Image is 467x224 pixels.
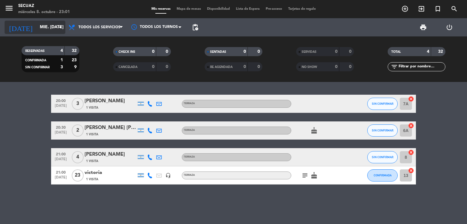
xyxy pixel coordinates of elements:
input: Filtrar por nombre... [398,63,445,70]
i: subject [301,172,309,179]
div: victoria [85,169,136,177]
span: TOTAL [391,50,401,53]
i: cancel [408,168,414,174]
strong: 32 [72,49,78,53]
span: Lista de Espera [233,7,263,11]
strong: 0 [244,65,246,69]
span: 20:30 [53,124,68,131]
strong: 0 [152,65,154,69]
strong: 3 [61,65,63,69]
span: NO SHOW [302,66,317,69]
button: SIN CONFIRMAR [367,151,398,163]
button: CONFIRMADA [367,169,398,182]
button: SIN CONFIRMAR [367,124,398,137]
i: menu [5,4,14,13]
div: miércoles 8. octubre - 23:01 [18,9,70,15]
span: Tarjetas de regalo [285,7,319,11]
strong: 0 [166,65,169,69]
span: Mis reservas [148,7,174,11]
strong: 0 [335,49,337,54]
strong: 9 [74,65,78,69]
span: SERVIDAS [302,50,317,53]
strong: 0 [166,49,169,54]
span: pending_actions [192,24,199,31]
span: 21:00 [53,150,68,157]
i: turned_in_not [434,5,441,12]
div: secuaz [18,3,70,9]
span: Disponibilidad [204,7,233,11]
span: 1 Visita [86,159,98,164]
strong: 32 [438,49,444,54]
i: exit_to_app [418,5,425,12]
span: SIN CONFIRMAR [372,102,393,105]
span: TERRAZA [184,156,195,158]
span: 21:00 [53,168,68,175]
span: [DATE] [53,104,68,111]
span: TERRAZA [184,129,195,131]
span: CONFIRMADA [25,59,46,62]
strong: 4 [427,49,429,54]
strong: 1 [61,58,63,62]
button: menu [5,4,14,15]
div: LOG OUT [436,18,462,36]
span: [DATE] [53,175,68,182]
span: 3 [72,98,84,110]
i: cake [310,172,318,179]
strong: 0 [335,65,337,69]
i: [DATE] [5,21,37,34]
span: SENTADAS [210,50,226,53]
div: [PERSON_NAME] [PERSON_NAME] [85,124,136,132]
i: cake [310,127,318,134]
span: 1 Visita [86,105,98,110]
strong: 0 [349,65,353,69]
strong: 0 [152,49,154,54]
span: TERRAZA [184,102,195,105]
span: SIN CONFIRMAR [372,155,393,159]
span: TERRAZA [184,174,195,176]
span: Todos los servicios [78,25,120,29]
span: Mapa de mesas [174,7,204,11]
div: [PERSON_NAME] [85,97,136,105]
span: 2 [72,124,84,137]
i: arrow_drop_down [57,24,64,31]
div: [PERSON_NAME] [85,151,136,158]
i: search [451,5,458,12]
span: SIN CONFIRMAR [25,66,50,69]
span: [DATE] [53,131,68,137]
i: cancel [408,123,414,129]
span: SIN CONFIRMAR [372,129,393,132]
span: CONFIRMADA [374,174,392,177]
i: add_circle_outline [401,5,409,12]
strong: 0 [258,49,261,54]
i: filter_list [391,63,398,70]
strong: 0 [349,49,353,54]
i: cancel [408,149,414,155]
span: Pre-acceso [263,7,285,11]
span: 23 [72,169,84,182]
span: CHECK INS [119,50,135,53]
span: RE AGENDADA [210,66,233,69]
span: CANCELADA [119,66,137,69]
span: 20:00 [53,97,68,104]
span: 4 [72,151,84,163]
button: SIN CONFIRMAR [367,98,398,110]
strong: 4 [61,49,63,53]
i: cancel [408,96,414,102]
i: headset_mic [165,173,171,178]
span: 1 Visita [86,177,98,182]
strong: 0 [258,65,261,69]
span: 1 Visita [86,132,98,137]
span: [DATE] [53,157,68,164]
span: print [420,24,427,31]
strong: 23 [72,58,78,62]
span: RESERVADAS [25,49,45,53]
strong: 0 [244,49,246,54]
i: power_settings_new [446,24,453,31]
